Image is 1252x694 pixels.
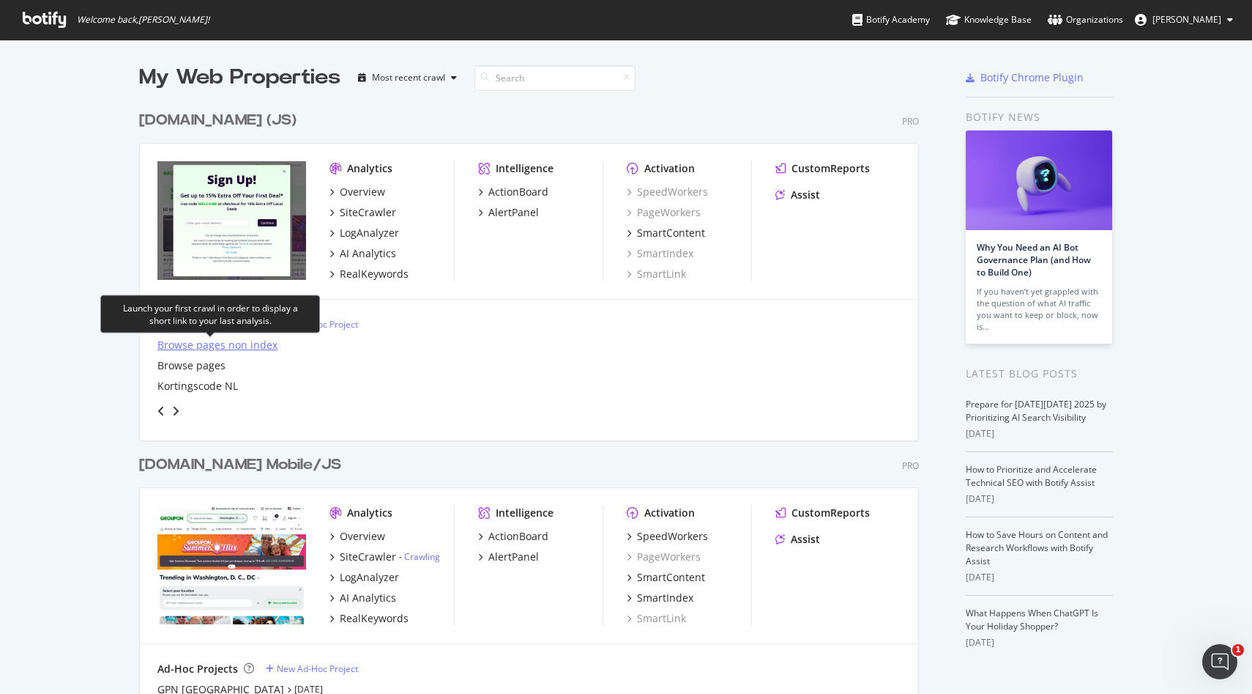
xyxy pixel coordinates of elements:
[139,110,302,131] a: [DOMAIN_NAME] (JS)
[139,63,340,92] div: My Web Properties
[966,607,1098,632] a: What Happens When ChatGPT Is Your Holiday Shopper?
[152,399,171,423] div: angle-left
[496,506,554,520] div: Intelligence
[139,454,347,476] a: [DOMAIN_NAME] Mobile/JS
[637,226,705,240] div: SmartContent
[775,532,820,547] a: Assist
[340,246,396,261] div: AI Analytics
[157,338,277,352] a: Browse pages non index
[791,188,820,202] div: Assist
[329,267,409,281] a: RealKeywords
[474,65,636,91] input: Search
[980,70,1084,85] div: Botify Chrome Plugin
[966,427,1113,440] div: [DATE]
[266,662,358,675] a: New Ad-Hoc Project
[644,161,695,176] div: Activation
[340,529,385,544] div: Overview
[977,241,1091,278] a: Why You Need an AI Bot Governance Plan (and How to Build One)
[478,529,548,544] a: ActionBoard
[329,550,440,564] a: SiteCrawler- Crawling
[340,185,385,199] div: Overview
[966,571,1113,584] div: [DATE]
[496,161,554,176] div: Intelligence
[627,246,693,261] a: SmartIndex
[329,591,396,605] a: AI Analytics
[347,506,392,520] div: Analytics
[637,570,705,585] div: SmartContent
[791,532,820,547] div: Assist
[966,463,1097,489] a: How to Prioritize and Accelerate Technical SEO with Botify Assist
[627,611,686,626] a: SmartLink
[478,550,539,564] a: AlertPanel
[627,205,701,220] a: PageWorkers
[340,591,396,605] div: AI Analytics
[627,591,693,605] a: SmartIndex
[139,110,297,131] div: [DOMAIN_NAME] (JS)
[340,611,409,626] div: RealKeywords
[966,109,1113,125] div: Botify news
[966,398,1106,424] a: Prepare for [DATE][DATE] 2025 by Prioritizing AI Search Visibility
[404,550,440,563] a: Crawling
[340,570,399,585] div: LogAnalyzer
[157,358,226,373] a: Browse pages
[966,366,1113,382] div: Latest Blog Posts
[627,550,701,564] a: PageWorkers
[1232,644,1244,656] span: 1
[1202,644,1237,679] iframe: Intercom live chat
[340,205,396,220] div: SiteCrawler
[966,130,1112,230] img: Why You Need an AI Bot Governance Plan (and How to Build One)
[852,12,930,27] div: Botify Academy
[902,115,919,128] div: Pro
[1048,12,1123,27] div: Organizations
[791,506,870,520] div: CustomReports
[329,185,385,199] a: Overview
[627,570,705,585] a: SmartContent
[627,267,686,281] a: SmartLink
[966,70,1084,85] a: Botify Chrome Plugin
[966,636,1113,649] div: [DATE]
[157,379,238,394] a: Kortingscode NL
[329,570,399,585] a: LogAnalyzer
[1152,13,1221,26] span: Juraj Mitosinka
[372,73,445,82] div: Most recent crawl
[277,662,358,675] div: New Ad-Hoc Project
[77,14,209,26] span: Welcome back, [PERSON_NAME] !
[399,550,440,563] div: -
[775,506,870,520] a: CustomReports
[488,550,539,564] div: AlertPanel
[352,66,463,89] button: Most recent crawl
[775,161,870,176] a: CustomReports
[627,226,705,240] a: SmartContent
[329,529,385,544] a: Overview
[627,529,708,544] a: SpeedWorkers
[329,205,396,220] a: SiteCrawler
[488,185,548,199] div: ActionBoard
[340,267,409,281] div: RealKeywords
[946,12,1032,27] div: Knowledge Base
[627,185,708,199] a: SpeedWorkers
[775,188,820,202] a: Assist
[171,404,181,418] div: angle-right
[637,529,708,544] div: SpeedWorkers
[340,550,396,564] div: SiteCrawler
[157,662,238,676] div: Ad-Hoc Projects
[478,205,539,220] a: AlertPanel
[329,246,396,261] a: AI Analytics
[329,611,409,626] a: RealKeywords
[1123,8,1245,32] button: [PERSON_NAME]
[157,161,306,280] img: groupon.co.uk
[902,459,919,472] div: Pro
[113,301,308,326] div: Launch your first crawl in order to display a short link to your last analysis.
[139,454,341,476] div: [DOMAIN_NAME] Mobile/JS
[966,492,1113,506] div: [DATE]
[488,205,539,220] div: AlertPanel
